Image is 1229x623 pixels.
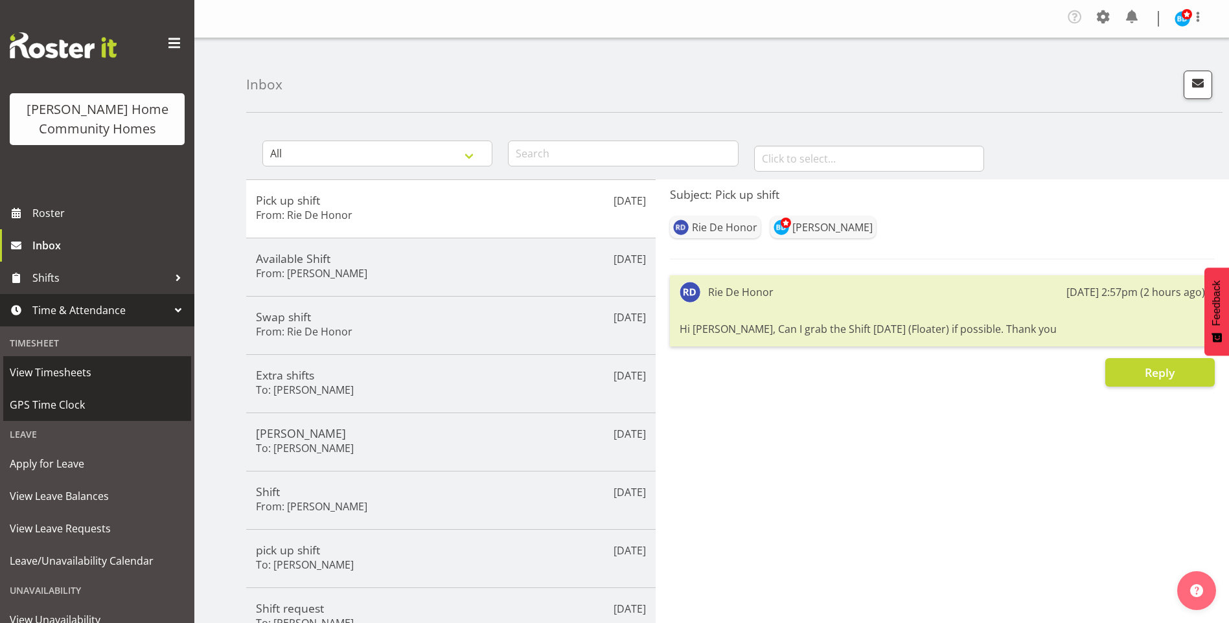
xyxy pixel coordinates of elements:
h5: Shift request [256,601,646,615]
img: rie-de-honor10375.jpg [680,282,700,302]
a: Leave/Unavailability Calendar [3,545,191,577]
span: Time & Attendance [32,300,168,320]
h6: From: Rie De Honor [256,325,352,338]
h6: From: Rie De Honor [256,209,352,221]
a: View Leave Requests [3,512,191,545]
h6: To: [PERSON_NAME] [256,558,354,571]
h5: Swap shift [256,310,646,324]
img: help-xxl-2.png [1190,584,1203,597]
button: Reply [1105,358,1215,387]
div: Hi [PERSON_NAME], Can I grab the Shift [DATE] (Floater) if possible. Thank you [680,318,1205,340]
p: [DATE] [614,368,646,383]
h6: To: [PERSON_NAME] [256,442,354,455]
p: [DATE] [614,484,646,500]
p: [DATE] [614,426,646,442]
span: GPS Time Clock [10,395,185,414]
p: [DATE] [614,601,646,617]
h5: Subject: Pick up shift [670,187,1215,201]
h4: Inbox [246,77,282,92]
h6: From: [PERSON_NAME] [256,500,367,513]
h6: From: [PERSON_NAME] [256,267,367,280]
span: Feedback [1211,280,1223,326]
input: Click to select... [754,146,984,172]
span: View Timesheets [10,363,185,382]
a: Apply for Leave [3,447,191,480]
img: barbara-dunlop8515.jpg [774,220,789,235]
h5: Pick up shift [256,193,646,207]
span: Inbox [32,236,188,255]
span: Reply [1145,365,1175,380]
img: Rosterit website logo [10,32,117,58]
p: [DATE] [614,251,646,267]
span: Roster [32,203,188,223]
p: [DATE] [614,310,646,325]
div: Rie De Honor [708,284,774,300]
span: View Leave Requests [10,519,185,538]
button: Feedback - Show survey [1204,267,1229,356]
h5: [PERSON_NAME] [256,426,646,440]
img: barbara-dunlop8515.jpg [1175,11,1190,27]
a: GPS Time Clock [3,389,191,421]
div: [PERSON_NAME] [792,220,873,235]
div: [PERSON_NAME] Home Community Homes [23,100,172,139]
span: Shifts [32,268,168,288]
div: [DATE] 2:57pm (2 hours ago) [1066,284,1205,300]
h5: pick up shift [256,543,646,557]
div: Rie De Honor [692,220,757,235]
p: [DATE] [614,193,646,209]
h5: Extra shifts [256,368,646,382]
h5: Available Shift [256,251,646,266]
input: Search [508,141,738,166]
span: View Leave Balances [10,486,185,506]
div: Timesheet [3,330,191,356]
h5: Shift [256,484,646,499]
img: rie-de-honor10375.jpg [673,220,689,235]
h6: To: [PERSON_NAME] [256,383,354,396]
div: Unavailability [3,577,191,604]
span: Leave/Unavailability Calendar [10,551,185,571]
span: Apply for Leave [10,454,185,473]
a: View Leave Balances [3,480,191,512]
div: Leave [3,421,191,447]
p: [DATE] [614,543,646,558]
a: View Timesheets [3,356,191,389]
